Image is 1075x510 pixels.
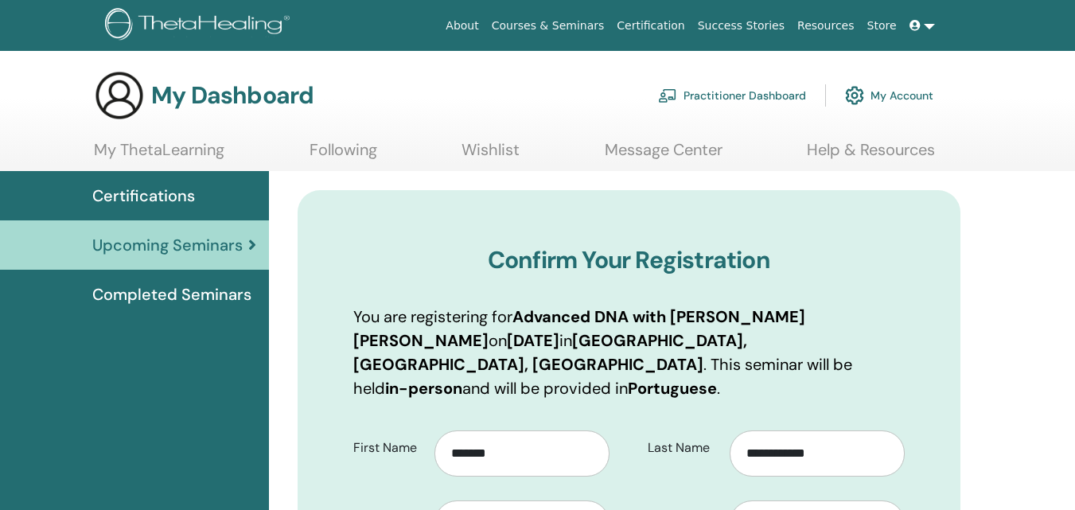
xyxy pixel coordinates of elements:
a: Success Stories [691,11,791,41]
label: Last Name [636,433,730,463]
img: logo.png [105,8,295,44]
a: Resources [791,11,861,41]
h3: My Dashboard [151,81,314,110]
a: Store [861,11,903,41]
a: Following [310,140,377,171]
b: [DATE] [507,330,559,351]
h3: Confirm Your Registration [353,246,905,274]
a: Certification [610,11,691,41]
img: cog.svg [845,82,864,109]
span: Upcoming Seminars [92,233,243,257]
a: My Account [845,78,933,113]
a: My ThetaLearning [94,140,224,171]
img: chalkboard-teacher.svg [658,88,677,103]
a: Practitioner Dashboard [658,78,806,113]
img: generic-user-icon.jpg [94,70,145,121]
a: Courses & Seminars [485,11,611,41]
span: Completed Seminars [92,282,251,306]
a: Wishlist [462,140,520,171]
span: Certifications [92,184,195,208]
b: Advanced DNA with [PERSON_NAME] [PERSON_NAME] [353,306,805,351]
a: Message Center [605,140,723,171]
a: About [439,11,485,41]
label: First Name [341,433,435,463]
b: in-person [385,378,462,399]
a: Help & Resources [807,140,935,171]
p: You are registering for on in . This seminar will be held and will be provided in . [353,305,905,400]
b: Portuguese [628,378,717,399]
